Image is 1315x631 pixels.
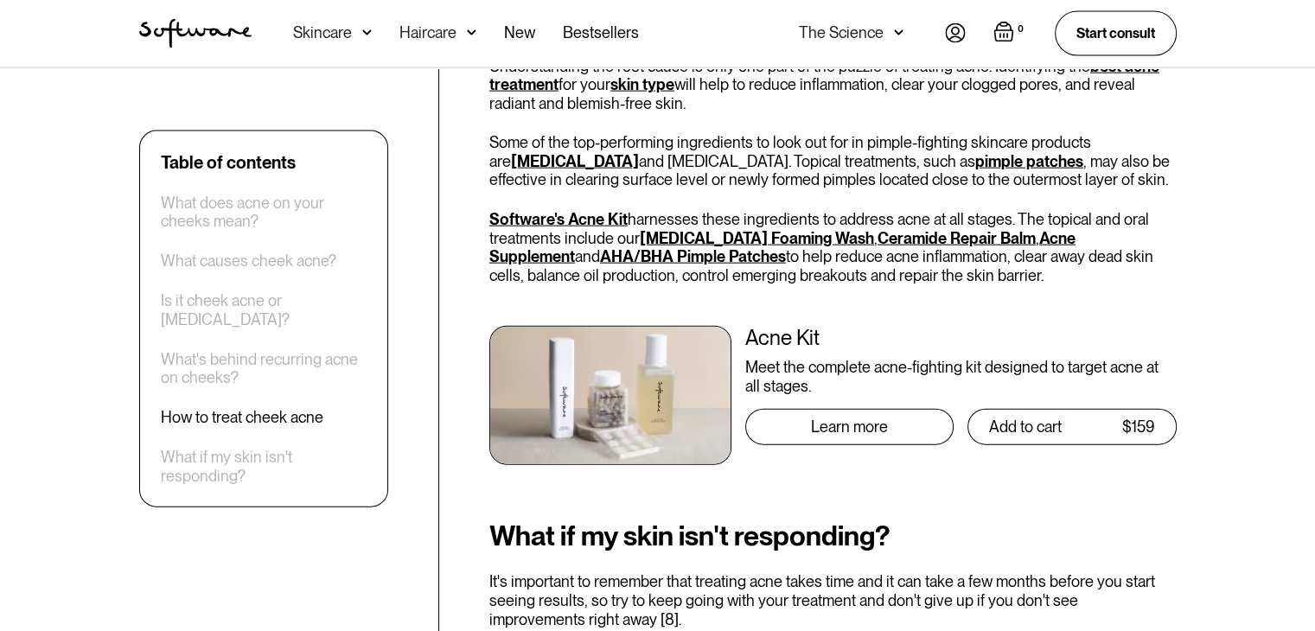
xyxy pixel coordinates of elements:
[489,133,1177,189] p: Some of the top-performing ingredients to look out for in pimple-fighting skincare products are a...
[489,326,1177,465] a: Acne KitMeet the complete acne-fighting kit designed to target acne at all stages.Learn moreAdd t...
[975,152,1083,170] a: pimple patches
[399,24,456,41] div: Haircare
[362,24,372,41] img: arrow down
[989,418,1062,436] div: Add to cart
[745,326,1177,351] div: Acne Kit
[161,193,367,230] a: What does acne on your cheeks mean?
[161,291,367,328] a: Is it cheek acne or [MEDICAL_DATA]?
[600,247,786,265] a: AHA/BHA Pimple Patches
[139,19,252,48] a: home
[640,229,874,247] a: [MEDICAL_DATA] Foaming Wash
[1122,418,1155,436] div: $159
[161,408,323,427] a: How to treat cheek acne
[489,229,1076,266] a: Acne Supplement
[489,210,628,228] a: Software's Acne Kit
[161,151,296,172] div: Table of contents
[878,229,1036,247] a: Ceramide Repair Balm
[161,448,367,485] a: What if my skin isn't responding?
[489,572,1177,628] p: It's important to remember that treating acne takes time and it can take a few months before you ...
[489,57,1159,94] a: best acne treatment
[489,520,1177,551] h2: What if my skin isn't responding?
[993,22,1027,46] a: Open empty cart
[161,252,336,271] a: What causes cheek acne?
[161,349,367,386] a: What's behind recurring acne on cheeks?
[139,19,252,48] img: Software Logo
[293,24,352,41] div: Skincare
[745,358,1177,395] div: Meet the complete acne-fighting kit designed to target acne at all stages.
[799,24,884,41] div: The Science
[1014,22,1027,37] div: 0
[811,418,888,436] div: Learn more
[489,57,1177,113] p: Understanding the root cause is only one part of the puzzle of treating acne. Identifying the for...
[511,152,639,170] a: [MEDICAL_DATA]
[610,75,674,93] a: skin type
[894,24,903,41] img: arrow down
[467,24,476,41] img: arrow down
[489,210,1177,284] p: harnesses these ingredients to address acne at all stages. The topical and oral treatments includ...
[1055,11,1177,55] a: Start consult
